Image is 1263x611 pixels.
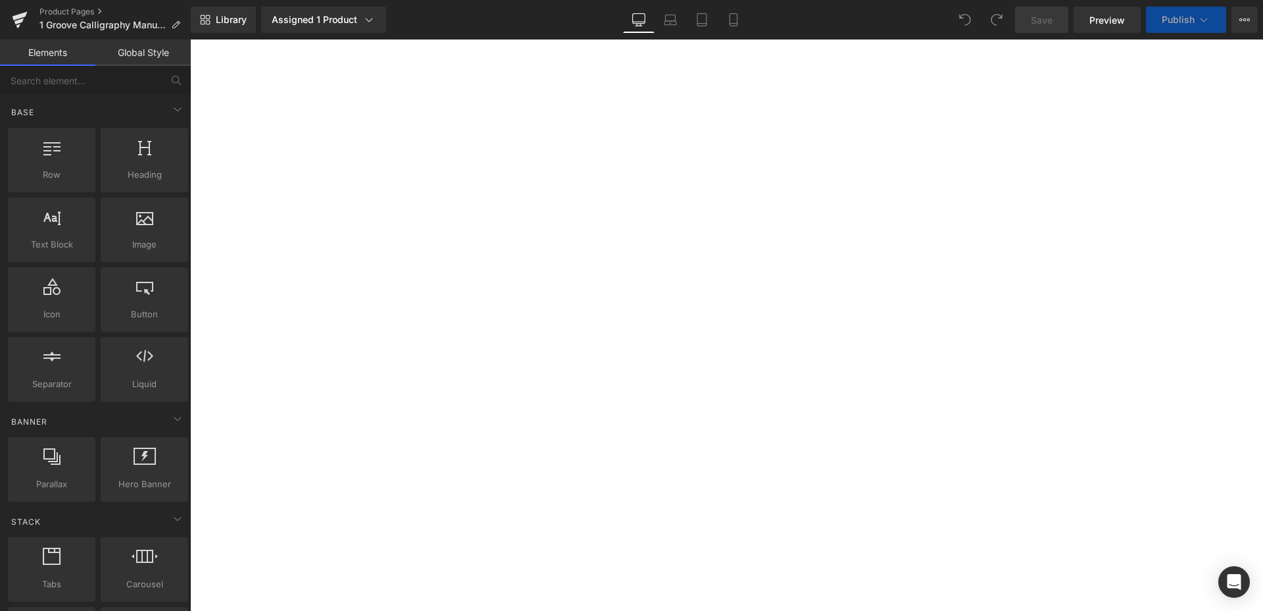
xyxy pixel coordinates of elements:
button: Undo [952,7,978,33]
span: Hero Banner [105,477,184,491]
a: Tablet [686,7,718,33]
span: Separator [12,377,91,391]
span: Banner [10,415,49,428]
span: Heading [105,168,184,182]
div: Assigned 1 Product [272,13,376,26]
span: Preview [1089,13,1125,27]
a: New Library [191,7,256,33]
button: Redo [983,7,1010,33]
span: 1 Groove Calligraphy Manuale Reutilizabile cu Adancituri [39,20,166,30]
span: Carousel [105,577,184,591]
span: Library [216,14,247,26]
a: Desktop [623,7,655,33]
button: More [1231,7,1258,33]
a: Global Style [95,40,191,66]
div: Open Intercom Messenger [1218,566,1250,598]
span: Button [105,307,184,321]
a: Laptop [655,7,686,33]
span: Base [10,106,36,119]
span: Tabs [12,577,91,591]
span: Image [105,238,184,252]
span: Save [1031,13,1052,27]
span: Text Block [12,238,91,252]
span: Row [12,168,91,182]
a: Product Pages [39,7,191,17]
a: Preview [1074,7,1141,33]
span: Stack [10,516,42,528]
button: Publish [1146,7,1226,33]
span: Icon [12,307,91,321]
span: Liquid [105,377,184,391]
a: Mobile [718,7,749,33]
span: Parallax [12,477,91,491]
span: Publish [1162,14,1195,25]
